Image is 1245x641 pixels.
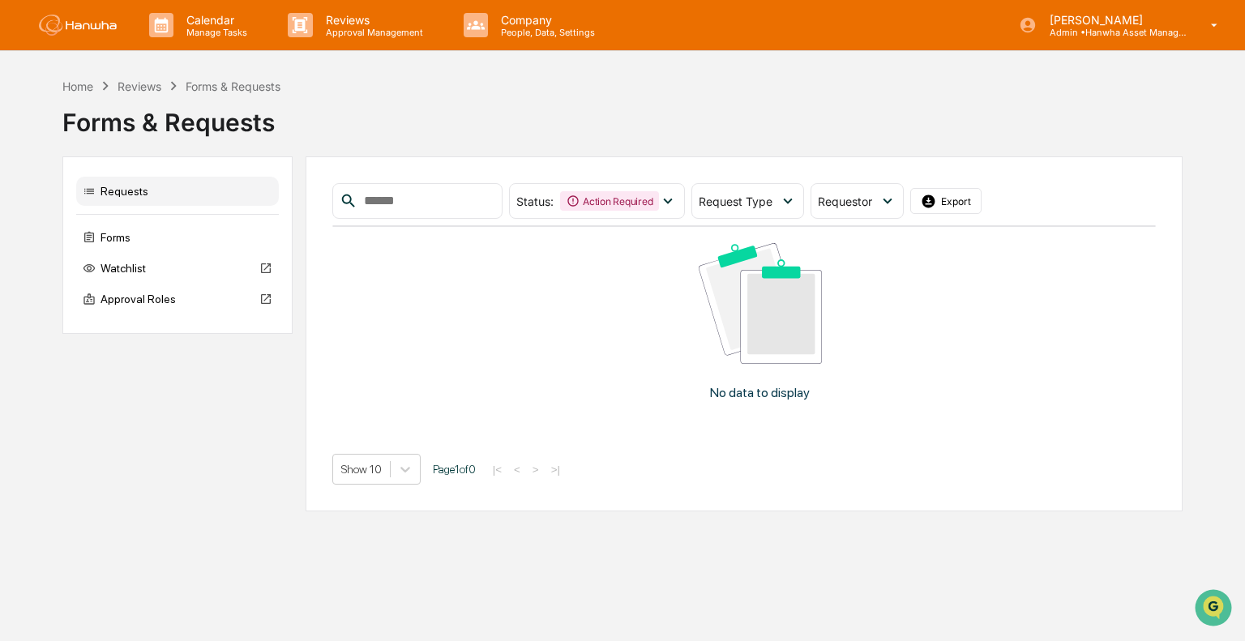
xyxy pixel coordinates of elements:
[16,124,45,153] img: 1746055101610-c473b297-6a78-478c-a979-82029cc54cd1
[32,235,102,251] span: Data Lookup
[16,206,29,219] div: 🖐️
[509,463,525,476] button: <
[560,191,659,211] div: Action Required
[32,204,105,220] span: Preclearance
[516,194,554,208] span: Status :
[161,275,196,287] span: Pylon
[488,463,507,476] button: |<
[16,237,29,250] div: 🔎
[276,129,295,148] button: Start new chat
[173,13,255,27] p: Calendar
[10,229,109,258] a: 🔎Data Lookup
[76,223,279,252] div: Forms
[818,194,872,208] span: Requestor
[62,79,93,93] div: Home
[1037,27,1187,38] p: Admin • Hanwha Asset Management ([GEOGRAPHIC_DATA]) Ltd.
[16,34,295,60] p: How can we help?
[313,13,431,27] p: Reviews
[55,124,266,140] div: Start new chat
[173,27,255,38] p: Manage Tasks
[118,79,161,93] div: Reviews
[39,15,117,36] img: logo
[488,27,603,38] p: People, Data, Settings
[710,385,810,400] p: No data to display
[433,463,476,476] span: Page 1 of 0
[10,198,111,227] a: 🖐️Preclearance
[76,284,279,314] div: Approval Roles
[1193,588,1237,631] iframe: Open customer support
[114,274,196,287] a: Powered byPylon
[313,27,431,38] p: Approval Management
[62,95,1183,137] div: Forms & Requests
[76,177,279,206] div: Requests
[118,206,130,219] div: 🗄️
[528,463,544,476] button: >
[546,463,565,476] button: >|
[134,204,201,220] span: Attestations
[42,74,267,91] input: Clear
[699,194,772,208] span: Request Type
[111,198,207,227] a: 🗄️Attestations
[186,79,280,93] div: Forms & Requests
[910,188,982,214] button: Export
[488,13,603,27] p: Company
[76,254,279,283] div: Watchlist
[55,140,205,153] div: We're available if you need us!
[699,243,822,364] img: No data
[1037,13,1187,27] p: [PERSON_NAME]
